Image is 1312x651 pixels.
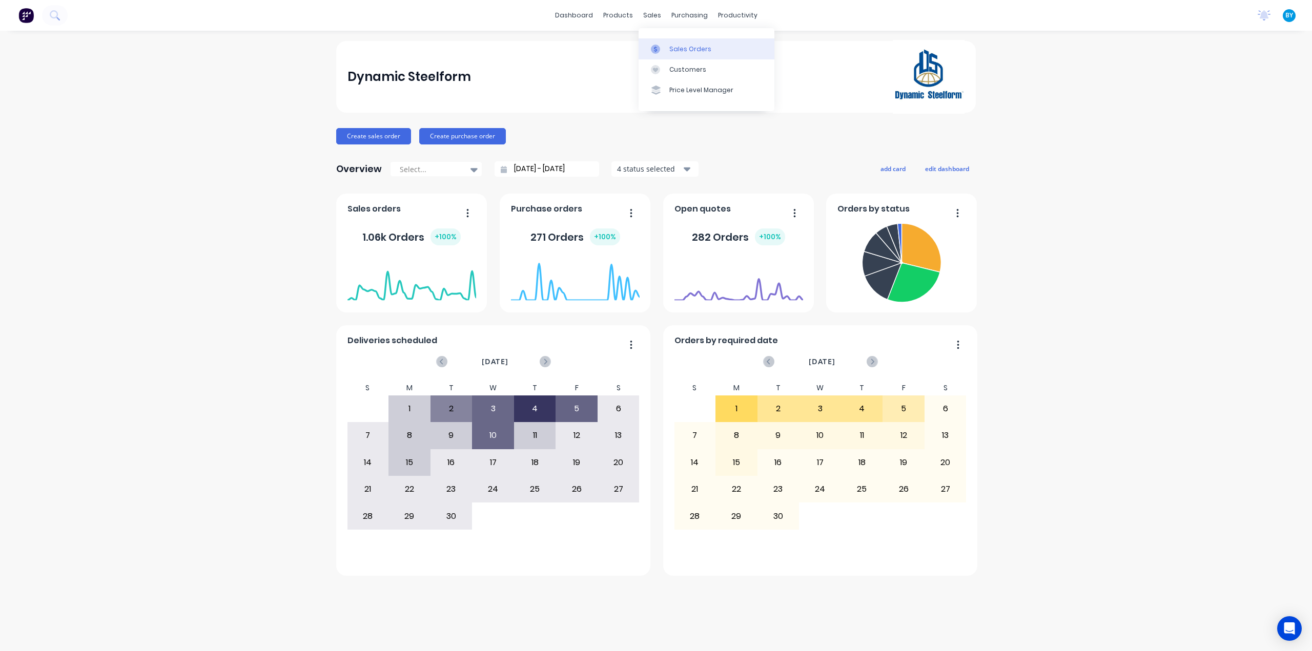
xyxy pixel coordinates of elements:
div: 3 [799,396,840,422]
div: 21 [674,476,715,502]
div: 6 [925,396,966,422]
div: 29 [716,503,757,529]
button: 4 status selected [611,161,699,177]
div: 2 [758,396,799,422]
span: BY [1285,11,1293,20]
div: Dynamic Steelform [347,67,471,87]
div: 8 [716,423,757,448]
div: 9 [431,423,472,448]
a: Price Level Manager [639,80,774,100]
div: 7 [674,423,715,448]
div: 12 [883,423,924,448]
div: 4 [842,396,883,422]
button: Create purchase order [419,128,506,144]
div: 16 [431,450,472,475]
div: 8 [389,423,430,448]
div: 13 [598,423,639,448]
div: Overview [336,159,382,179]
div: 18 [842,450,883,475]
div: W [472,381,514,395]
div: 1 [716,396,757,422]
div: 9 [758,423,799,448]
div: sales [638,8,666,23]
div: + 100 % [590,228,620,245]
span: Open quotes [674,203,731,215]
div: 18 [515,450,556,475]
div: 10 [473,423,514,448]
span: [DATE] [482,356,508,367]
div: 29 [389,503,430,529]
div: 3 [473,396,514,422]
div: 2 [431,396,472,422]
div: 7 [347,423,388,448]
div: 22 [716,476,757,502]
div: 28 [347,503,388,529]
div: 11 [842,423,883,448]
div: 30 [758,503,799,529]
div: 6 [598,396,639,422]
div: purchasing [666,8,713,23]
img: Dynamic Steelform [893,40,965,114]
span: Purchase orders [511,203,582,215]
div: 17 [799,450,840,475]
div: 19 [556,450,597,475]
div: S [925,381,967,395]
div: 26 [556,476,597,502]
div: 5 [883,396,924,422]
div: 30 [431,503,472,529]
div: 10 [799,423,840,448]
div: 4 [515,396,556,422]
div: M [388,381,430,395]
a: Customers [639,59,774,80]
div: T [430,381,473,395]
div: + 100 % [755,228,785,245]
div: 27 [925,476,966,502]
img: Factory [18,8,34,23]
div: Price Level Manager [669,86,733,95]
div: 25 [515,476,556,502]
div: 24 [799,476,840,502]
div: products [598,8,638,23]
a: dashboard [550,8,598,23]
div: Sales Orders [669,45,711,54]
div: 1.06k Orders [362,228,461,245]
div: 26 [883,476,924,502]
div: 5 [556,396,597,422]
div: 19 [883,450,924,475]
span: Deliveries scheduled [347,334,437,347]
div: T [514,381,556,395]
div: 14 [347,450,388,475]
div: F [556,381,598,395]
span: Sales orders [347,203,401,215]
div: M [715,381,757,395]
div: 15 [389,450,430,475]
div: Open Intercom Messenger [1277,616,1302,641]
div: 28 [674,503,715,529]
div: 1 [389,396,430,422]
div: T [757,381,799,395]
div: 24 [473,476,514,502]
button: add card [874,162,912,175]
div: 4 status selected [617,163,682,174]
div: 282 Orders [692,228,785,245]
span: Orders by status [837,203,910,215]
div: 271 Orders [530,228,620,245]
div: F [883,381,925,395]
div: productivity [713,8,763,23]
span: Orders by required date [674,334,778,347]
div: 13 [925,423,966,448]
div: 16 [758,450,799,475]
div: 23 [758,476,799,502]
a: Sales Orders [639,38,774,59]
div: T [841,381,883,395]
div: 15 [716,450,757,475]
div: + 100 % [430,228,461,245]
span: [DATE] [809,356,835,367]
button: Create sales order [336,128,411,144]
div: W [799,381,841,395]
div: 17 [473,450,514,475]
div: 14 [674,450,715,475]
div: 20 [925,450,966,475]
div: S [347,381,389,395]
div: Customers [669,65,706,74]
